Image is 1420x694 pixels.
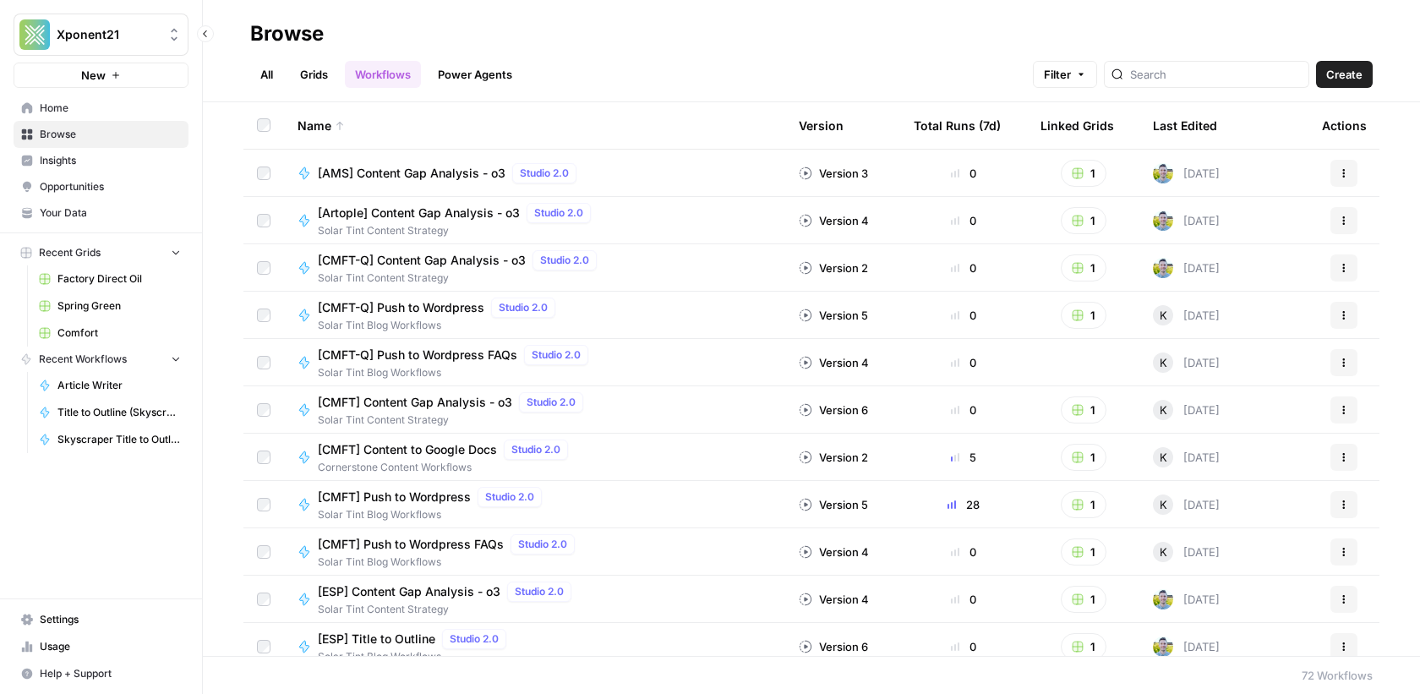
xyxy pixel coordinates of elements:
[914,638,1013,655] div: 0
[40,612,181,627] span: Settings
[527,395,576,410] span: Studio 2.0
[1160,402,1167,418] span: K
[1153,210,1220,231] div: [DATE]
[298,102,772,149] div: Name
[318,165,505,182] span: [AMS] Content Gap Analysis - o3
[532,347,581,363] span: Studio 2.0
[428,61,522,88] a: Power Agents
[318,441,497,458] span: [CMFT] Content to Google Docs
[318,365,595,380] span: Solar Tint Blog Workflows
[914,591,1013,608] div: 0
[1061,633,1106,660] button: 1
[914,212,1013,229] div: 0
[1061,254,1106,281] button: 1
[14,347,188,372] button: Recent Workflows
[57,298,181,314] span: Spring Green
[1061,491,1106,518] button: 1
[1153,589,1220,609] div: [DATE]
[1061,586,1106,613] button: 1
[31,372,188,399] a: Article Writer
[1061,160,1106,187] button: 1
[914,307,1013,324] div: 0
[799,402,868,418] div: Version 6
[318,460,575,475] span: Cornerstone Content Workflows
[14,633,188,660] a: Usage
[298,487,772,522] a: [CMFT] Push to WordpressStudio 2.0Solar Tint Blog Workflows
[14,606,188,633] a: Settings
[318,507,549,522] span: Solar Tint Blog Workflows
[318,489,471,505] span: [CMFT] Push to Wordpress
[318,649,513,664] span: Solar Tint Blog Workflows
[1061,302,1106,329] button: 1
[1153,542,1220,562] div: [DATE]
[914,544,1013,560] div: 0
[1044,66,1071,83] span: Filter
[31,426,188,453] a: Skyscraper Title to Outline
[298,392,772,428] a: [CMFT] Content Gap Analysis - o3Studio 2.0Solar Tint Content Strategy
[318,631,435,648] span: [ESP] Title to Outline
[14,199,188,227] a: Your Data
[914,260,1013,276] div: 0
[40,179,181,194] span: Opportunities
[1153,102,1217,149] div: Last Edited
[1061,538,1106,566] button: 1
[485,489,534,505] span: Studio 2.0
[318,205,520,221] span: [Artople] Content Gap Analysis - o3
[1153,352,1220,373] div: [DATE]
[1153,163,1173,183] img: 7o9iy2kmmc4gt2vlcbjqaas6vz7k
[318,270,603,286] span: Solar Tint Content Strategy
[1153,400,1220,420] div: [DATE]
[1160,496,1167,513] span: K
[318,583,500,600] span: [ESP] Content Gap Analysis - o3
[1061,444,1106,471] button: 1
[799,354,869,371] div: Version 4
[534,205,583,221] span: Studio 2.0
[1153,637,1220,657] div: [DATE]
[1160,544,1167,560] span: K
[1153,637,1173,657] img: 7o9iy2kmmc4gt2vlcbjqaas6vz7k
[290,61,338,88] a: Grids
[318,536,504,553] span: [CMFT] Push to Wordpress FAQs
[57,432,181,447] span: Skyscraper Title to Outline
[81,67,106,84] span: New
[914,354,1013,371] div: 0
[1061,207,1106,234] button: 1
[799,212,869,229] div: Version 4
[1322,102,1367,149] div: Actions
[57,325,181,341] span: Comfort
[318,299,484,316] span: [CMFT-Q] Push to Wordpress
[914,165,1013,182] div: 0
[1040,102,1114,149] div: Linked Grids
[1160,307,1167,324] span: K
[31,399,188,426] a: Title to Outline (Skyscraper Test)
[14,121,188,148] a: Browse
[14,14,188,56] button: Workspace: Xponent21
[14,147,188,174] a: Insights
[14,63,188,88] button: New
[1153,258,1173,278] img: 7o9iy2kmmc4gt2vlcbjqaas6vz7k
[31,265,188,292] a: Factory Direct Oil
[39,352,127,367] span: Recent Workflows
[1326,66,1363,83] span: Create
[1302,667,1373,684] div: 72 Workflows
[31,292,188,320] a: Spring Green
[1153,210,1173,231] img: 7o9iy2kmmc4gt2vlcbjqaas6vz7k
[1153,447,1220,467] div: [DATE]
[318,347,517,363] span: [CMFT-Q] Push to Wordpress FAQs
[318,394,512,411] span: [CMFT] Content Gap Analysis - o3
[1153,589,1173,609] img: 7o9iy2kmmc4gt2vlcbjqaas6vz7k
[799,260,868,276] div: Version 2
[39,245,101,260] span: Recent Grids
[19,19,50,50] img: Xponent21 Logo
[31,320,188,347] a: Comfort
[1316,61,1373,88] button: Create
[298,298,772,333] a: [CMFT-Q] Push to WordpressStudio 2.0Solar Tint Blog Workflows
[318,318,562,333] span: Solar Tint Blog Workflows
[1130,66,1302,83] input: Search
[345,61,421,88] a: Workflows
[14,173,188,200] a: Opportunities
[515,584,564,599] span: Studio 2.0
[298,250,772,286] a: [CMFT-Q] Content Gap Analysis - o3Studio 2.0Solar Tint Content Strategy
[40,153,181,168] span: Insights
[1153,258,1220,278] div: [DATE]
